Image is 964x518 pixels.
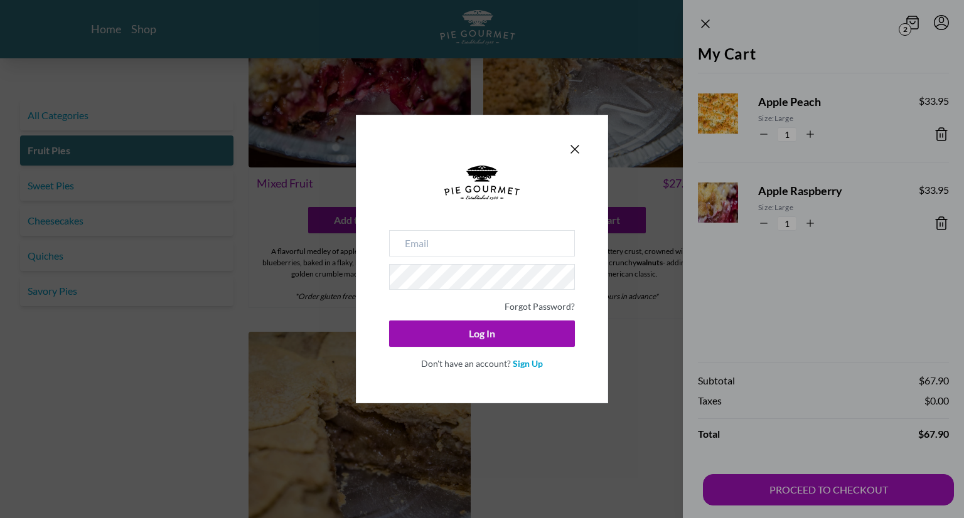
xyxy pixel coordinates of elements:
a: Forgot Password? [505,301,575,312]
span: Don't have an account? [421,358,511,369]
a: Sign Up [513,358,543,369]
button: Close panel [567,142,582,157]
input: Email [389,230,575,256]
button: Log In [389,320,575,347]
